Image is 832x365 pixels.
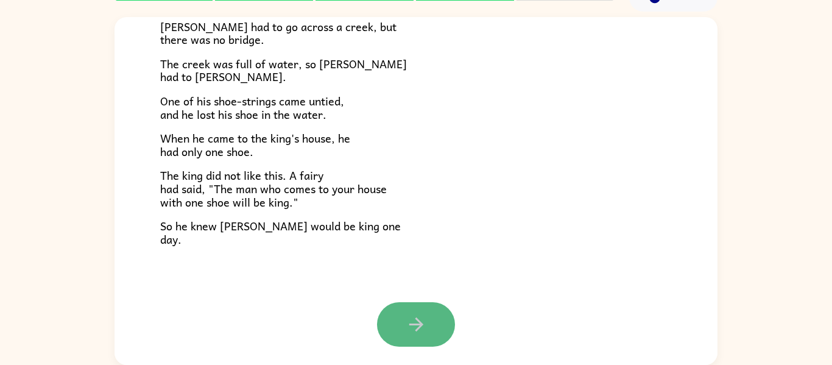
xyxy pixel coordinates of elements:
span: So he knew [PERSON_NAME] would be king one day. [160,217,401,248]
span: One of his shoe-strings came untied, and he lost his shoe in the water. [160,92,344,123]
span: The creek was full of water, so [PERSON_NAME] had to [PERSON_NAME]. [160,55,407,86]
span: [PERSON_NAME] had to go across a creek, but there was no bridge. [160,18,397,49]
span: The king did not like this. A fairy had said, "The man who comes to your house with one shoe will... [160,166,387,210]
span: When he came to the king's house, he had only one shoe. [160,129,350,160]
